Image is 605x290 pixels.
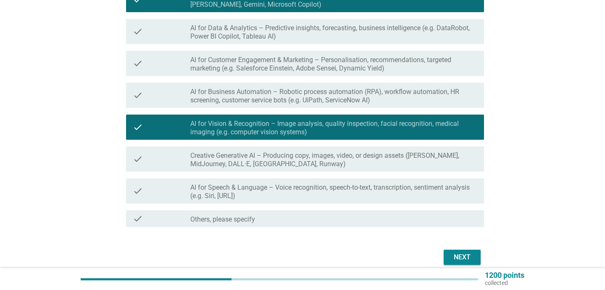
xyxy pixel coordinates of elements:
[190,183,477,200] label: AI for Speech & Language – Voice recognition, speech-to-text, transcription, sentiment analysis (...
[133,86,143,105] i: check
[133,118,143,136] i: check
[485,272,524,279] p: 1200 points
[190,88,477,105] label: AI for Business Automation – Robotic process automation (RPA), workflow automation, HR screening,...
[450,252,474,262] div: Next
[444,250,481,265] button: Next
[133,214,143,224] i: check
[133,22,143,41] i: check
[190,120,477,136] label: AI for Vision & Recognition – Image analysis, quality inspection, facial recognition, medical ima...
[133,182,143,200] i: check
[190,24,477,41] label: AI for Data & Analytics – Predictive insights, forecasting, business intelligence (e.g. DataRobot...
[190,215,255,224] label: Others, please specify
[133,54,143,73] i: check
[190,152,477,168] label: Creative Generative AI – Producing copy, images, video, or design assets ([PERSON_NAME], MidJourn...
[133,150,143,168] i: check
[190,56,477,73] label: AI for Customer Engagement & Marketing – Personalisation, recommendations, targeted marketing (e....
[485,279,524,287] p: collected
